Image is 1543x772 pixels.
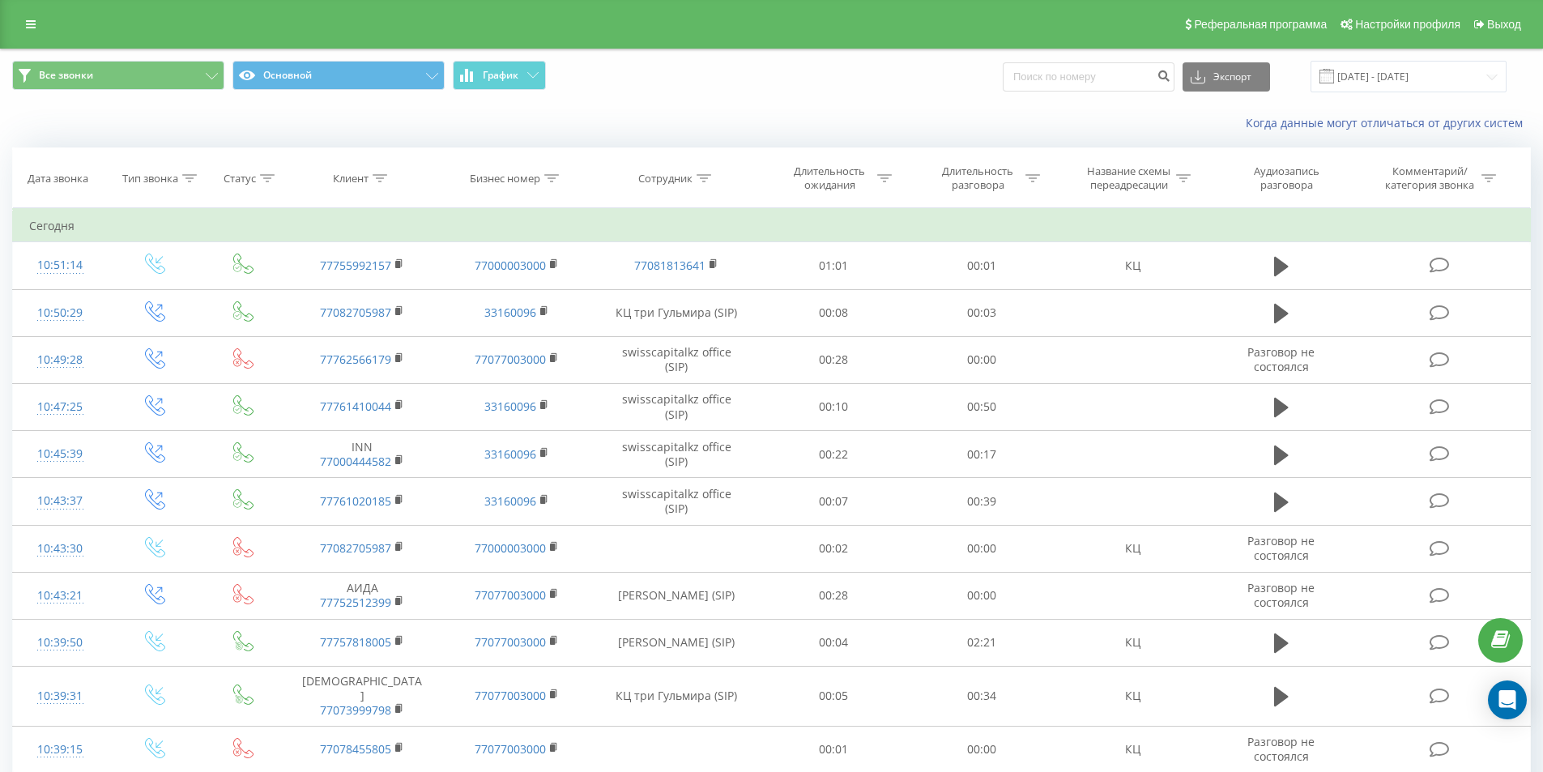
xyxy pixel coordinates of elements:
span: Реферальная программа [1194,18,1327,31]
td: swisscapitalkz office (SIP) [594,478,760,525]
td: 00:50 [908,383,1056,430]
td: 00:28 [760,572,908,619]
input: Поиск по номеру [1003,62,1174,92]
button: График [453,61,546,90]
a: 77078455805 [320,741,391,757]
div: 10:51:14 [29,250,92,281]
a: 33160096 [484,446,536,462]
td: КЦ [1055,525,1209,572]
td: 00:17 [908,431,1056,478]
div: 10:50:29 [29,297,92,329]
a: 77000003000 [475,540,546,556]
td: swisscapitalkz office (SIP) [594,336,760,383]
div: 10:45:39 [29,438,92,470]
a: Когда данные могут отличаться от других систем [1246,115,1531,130]
a: 33160096 [484,493,536,509]
span: Разговор не состоялся [1247,734,1315,764]
a: 77073999798 [320,702,391,718]
a: 77082705987 [320,540,391,556]
a: 33160096 [484,399,536,414]
div: Бизнес номер [470,172,540,186]
td: Сегодня [13,210,1531,242]
div: 10:39:50 [29,627,92,659]
td: АИДА [285,572,439,619]
a: 77761020185 [320,493,391,509]
div: 10:43:21 [29,580,92,612]
td: 00:04 [760,619,908,666]
a: 33160096 [484,305,536,320]
td: 00:07 [760,478,908,525]
a: 77082705987 [320,305,391,320]
td: КЦ [1055,619,1209,666]
a: 77757818005 [320,634,391,650]
div: Название схемы переадресации [1085,164,1172,192]
div: 10:43:37 [29,485,92,517]
a: 77077003000 [475,634,546,650]
div: Тип звонка [122,172,178,186]
button: Все звонки [12,61,224,90]
td: 00:00 [908,525,1056,572]
span: Разговор не состоялся [1247,580,1315,610]
a: 77000003000 [475,258,546,273]
td: INN [285,431,439,478]
td: 00:01 [908,242,1056,289]
div: Open Intercom Messenger [1488,680,1527,719]
a: 77077003000 [475,741,546,757]
td: 00:34 [908,667,1056,727]
td: 00:22 [760,431,908,478]
div: 10:47:25 [29,391,92,423]
span: Настройки профиля [1355,18,1460,31]
div: Длительность разговора [935,164,1021,192]
span: Разговор не состоялся [1247,533,1315,563]
span: Все звонки [39,69,93,82]
a: 77077003000 [475,352,546,367]
div: Длительность ожидания [786,164,873,192]
div: Дата звонка [28,172,88,186]
td: 00:02 [760,525,908,572]
button: Экспорт [1183,62,1270,92]
td: КЦ три Гульмира (SIP) [594,289,760,336]
a: 77752512399 [320,595,391,610]
td: КЦ [1055,667,1209,727]
div: Аудиозапись разговора [1234,164,1339,192]
div: 10:43:30 [29,533,92,565]
span: График [483,70,518,81]
td: КЦ [1055,242,1209,289]
a: 77000444582 [320,454,391,469]
button: Основной [232,61,445,90]
a: 77081813641 [634,258,705,273]
a: 77762566179 [320,352,391,367]
div: Сотрудник [638,172,693,186]
div: 10:49:28 [29,344,92,376]
td: [DEMOGRAPHIC_DATA] [285,667,439,727]
span: Разговор не состоялся [1247,344,1315,374]
td: swisscapitalkz office (SIP) [594,431,760,478]
td: [PERSON_NAME] (SIP) [594,572,760,619]
td: 00:10 [760,383,908,430]
td: 00:00 [908,336,1056,383]
a: 77755992157 [320,258,391,273]
div: Статус [224,172,256,186]
span: Выход [1487,18,1521,31]
div: Клиент [333,172,369,186]
td: 01:01 [760,242,908,289]
td: 00:05 [760,667,908,727]
a: 77077003000 [475,688,546,703]
td: 00:39 [908,478,1056,525]
div: Комментарий/категория звонка [1383,164,1477,192]
a: 77761410044 [320,399,391,414]
td: 00:28 [760,336,908,383]
div: 10:39:15 [29,734,92,766]
td: swisscapitalkz office (SIP) [594,383,760,430]
a: 77077003000 [475,587,546,603]
td: 00:08 [760,289,908,336]
div: 10:39:31 [29,680,92,712]
td: 00:00 [908,572,1056,619]
td: КЦ три Гульмира (SIP) [594,667,760,727]
td: 02:21 [908,619,1056,666]
td: 00:03 [908,289,1056,336]
td: [PERSON_NAME] (SIP) [594,619,760,666]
